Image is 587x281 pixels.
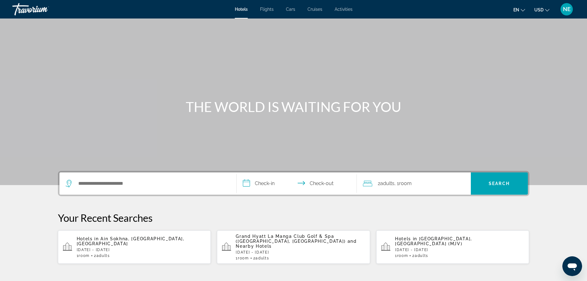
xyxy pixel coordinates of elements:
span: , 1 [394,179,412,188]
span: Hotels in [395,236,417,241]
span: Adults [255,256,269,260]
a: Cruises [308,7,322,12]
a: Flights [260,7,274,12]
a: Cars [286,7,295,12]
div: Search widget [59,172,528,195]
span: 1 [236,256,249,260]
span: Room [238,256,249,260]
span: 1 [395,254,408,258]
span: USD [534,7,544,12]
span: Adults [96,254,110,258]
h1: THE WORLD IS WAITING FOR YOU [178,99,409,115]
span: 2 [94,254,110,258]
button: Travelers: 2 adults, 0 children [357,172,471,195]
button: Select check in and out date [237,172,357,195]
span: Room [399,180,412,186]
span: [GEOGRAPHIC_DATA], [GEOGRAPHIC_DATA] (MJV) [395,236,472,246]
button: Grand Hyatt La Manga Club Golf & Spa ([GEOGRAPHIC_DATA], [GEOGRAPHIC_DATA]) and Nearby Hotels[DAT... [217,230,370,264]
button: Change currency [534,5,549,14]
span: Adults [415,254,428,258]
a: Travorium [12,1,74,17]
button: Change language [513,5,525,14]
span: 2 [412,254,428,258]
button: Hotels in Ain Sokhna, [GEOGRAPHIC_DATA], [GEOGRAPHIC_DATA][DATE] - [DATE]1Room2Adults [58,230,211,264]
p: [DATE] - [DATE] [395,248,524,252]
span: 1 [77,254,90,258]
span: NE [563,6,571,12]
p: Your Recent Searches [58,212,529,224]
span: Room [397,254,408,258]
iframe: Button to launch messaging window [562,256,582,276]
button: User Menu [559,3,575,16]
a: Activities [335,7,353,12]
a: Hotels [235,7,248,12]
span: 2 [253,256,269,260]
input: Search hotel destination [78,179,227,188]
button: Search [471,172,528,195]
p: [DATE] - [DATE] [77,248,206,252]
span: Adults [380,180,394,186]
button: Hotels in [GEOGRAPHIC_DATA], [GEOGRAPHIC_DATA] (MJV)[DATE] - [DATE]1Room2Adults [376,230,529,264]
span: Hotels in [77,236,99,241]
span: en [513,7,519,12]
span: Search [489,181,510,186]
span: 2 [378,179,394,188]
span: Grand Hyatt La Manga Club Golf & Spa ([GEOGRAPHIC_DATA], [GEOGRAPHIC_DATA]) [236,234,346,244]
span: and Nearby Hotels [236,239,357,249]
span: Room [79,254,90,258]
span: Ain Sokhna, [GEOGRAPHIC_DATA], [GEOGRAPHIC_DATA] [77,236,185,246]
p: [DATE] - [DATE] [236,250,365,254]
